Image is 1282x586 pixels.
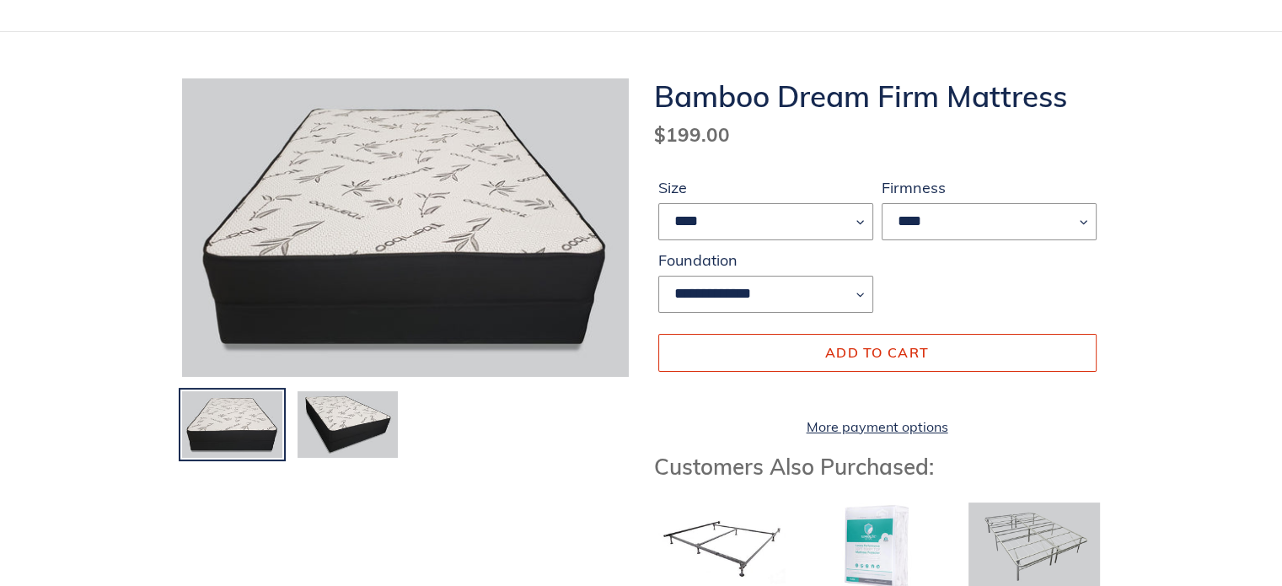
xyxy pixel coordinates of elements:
a: More payment options [658,417,1097,437]
img: Load image into Gallery viewer, Bamboo Dream Firm Mattress [180,390,284,460]
label: Foundation [658,249,873,271]
label: Size [658,176,873,199]
span: $199.00 [654,122,730,147]
h1: Bamboo Dream Firm Mattress [654,78,1101,114]
button: Add to cart [658,334,1097,371]
img: Load image into Gallery viewer, Bamboo Dream Firm Mattress [296,390,400,460]
h3: Customers Also Purchased: [654,454,1101,480]
label: Firmness [882,176,1097,199]
span: Add to cart [825,344,929,361]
